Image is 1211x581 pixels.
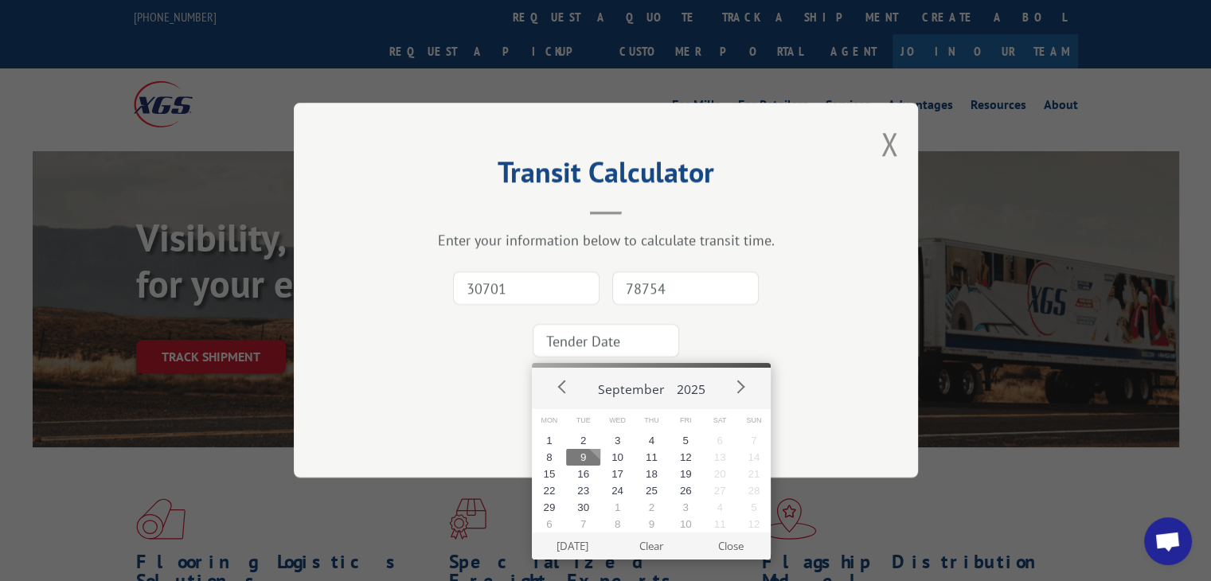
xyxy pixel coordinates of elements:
button: 12 [669,449,703,466]
button: 16 [566,466,600,482]
button: 10 [669,516,703,532]
span: Fri [669,409,703,432]
button: 11 [635,449,669,466]
button: 6 [703,432,737,449]
button: Close modal [881,123,898,165]
button: 5 [736,499,771,516]
button: 4 [703,499,737,516]
span: Thu [635,409,669,432]
button: 17 [600,466,635,482]
button: Close [691,532,770,560]
button: 7 [736,432,771,449]
button: 29 [532,499,566,516]
button: 18 [635,466,669,482]
button: 21 [736,466,771,482]
button: 10 [600,449,635,466]
button: September [592,368,670,404]
button: 15 [532,466,566,482]
div: Open chat [1144,517,1192,565]
span: Sat [703,409,737,432]
button: Clear [612,532,691,560]
button: 28 [736,482,771,499]
button: 23 [566,482,600,499]
button: 14 [736,449,771,466]
span: Wed [600,409,635,432]
button: 25 [635,482,669,499]
button: 12 [736,516,771,532]
button: 1 [600,499,635,516]
span: Sun [736,409,771,432]
button: 4 [635,432,669,449]
div: Enter your information below to calculate transit time. [373,232,838,250]
h2: Transit Calculator [373,161,838,191]
button: 2 [566,432,600,449]
button: 7 [566,516,600,532]
button: Next [728,375,752,399]
button: 20 [703,466,737,482]
button: 30 [566,499,600,516]
button: 6 [532,516,566,532]
button: 11 [703,516,737,532]
button: 19 [669,466,703,482]
button: 27 [703,482,737,499]
input: Dest. Zip [612,272,759,306]
button: 8 [600,516,635,532]
button: 26 [669,482,703,499]
input: Origin Zip [453,272,600,306]
button: 9 [635,516,669,532]
button: 9 [566,449,600,466]
button: Prev [551,375,575,399]
button: 3 [600,432,635,449]
button: 5 [669,432,703,449]
button: [DATE] [533,532,612,560]
button: 13 [703,449,737,466]
button: 2025 [670,368,712,404]
button: 22 [532,482,566,499]
button: 8 [532,449,566,466]
button: 1 [532,432,566,449]
span: Mon [532,409,566,432]
button: 3 [669,499,703,516]
button: 2 [635,499,669,516]
span: Tue [566,409,600,432]
input: Tender Date [533,325,679,358]
button: 24 [600,482,635,499]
